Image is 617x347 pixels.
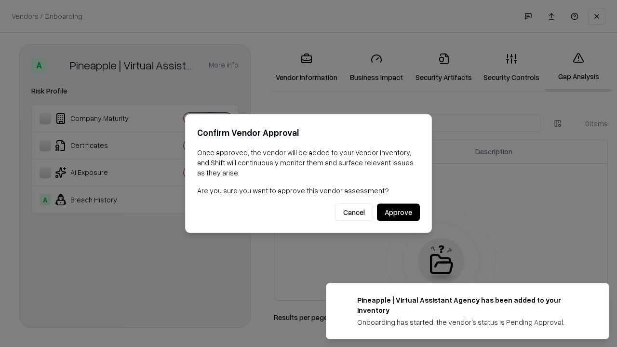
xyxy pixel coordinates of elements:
div: Pineapple | Virtual Assistant Agency has been added to your inventory [357,295,586,315]
p: Once approved, the vendor will be added to your Vendor Inventory, and Shift will continuously mon... [197,147,420,178]
img: trypineapple.com [338,295,349,307]
h2: Confirm Vendor Approval [197,126,420,140]
p: Are you sure you want to approve this vendor assessment? [197,186,420,196]
div: Onboarding has started, the vendor's status is Pending Approval. [357,317,586,327]
button: Approve [377,204,420,221]
button: Cancel [335,204,373,221]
